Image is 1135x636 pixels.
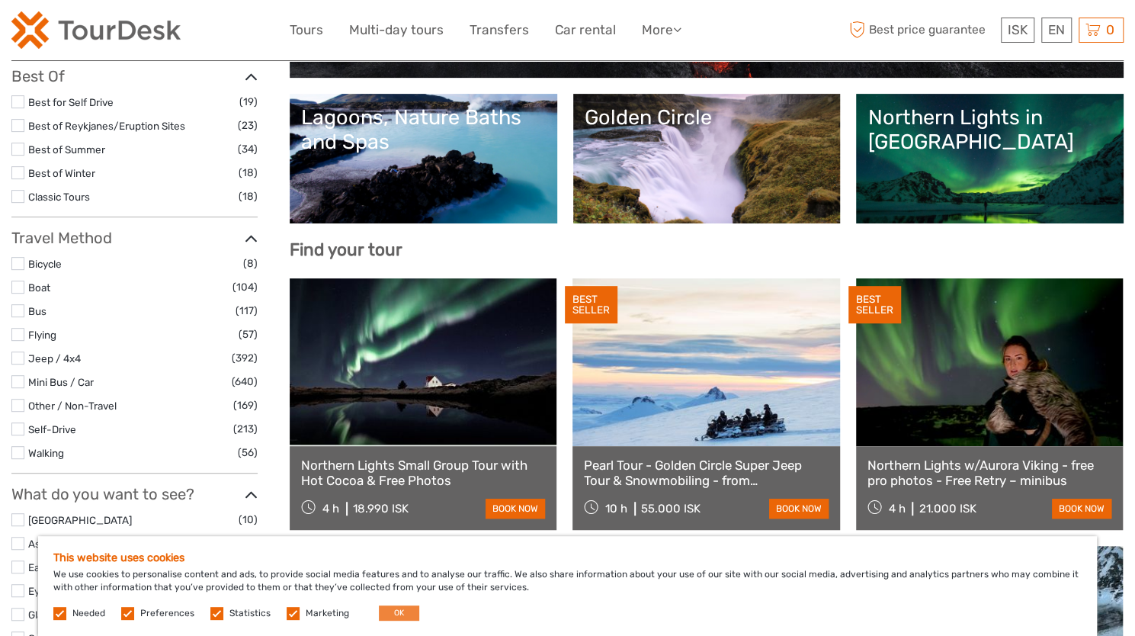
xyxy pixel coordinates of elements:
[72,607,105,620] label: Needed
[239,511,258,528] span: (10)
[867,105,1112,155] div: Northern Lights in [GEOGRAPHIC_DATA]
[239,164,258,181] span: (18)
[585,105,829,130] div: Golden Circle
[769,499,829,519] a: book now
[888,502,905,516] span: 4 h
[1052,499,1111,519] a: book now
[11,229,258,247] h3: Travel Method
[28,329,56,341] a: Flying
[641,502,701,516] div: 55.000 ISK
[38,536,1097,636] div: We use cookies to personalise content and ads, to provide social media features and to analyse ou...
[486,499,545,519] a: book now
[239,326,258,343] span: (57)
[243,255,258,272] span: (8)
[28,609,66,621] a: Glaciers
[236,302,258,320] span: (117)
[175,24,194,42] button: Open LiveChat chat widget
[585,105,829,212] a: Golden Circle
[28,585,93,597] a: Eyjafjallajökull
[28,538,53,550] a: Askja
[28,352,81,365] a: Jeep / 4x4
[565,286,617,324] div: BEST SELLER
[867,458,1111,489] a: Northern Lights w/Aurora Viking - free pro photos - Free Retry – minibus
[28,423,76,435] a: Self-Drive
[239,188,258,205] span: (18)
[232,373,258,390] span: (640)
[239,93,258,111] span: (19)
[605,502,627,516] span: 10 h
[233,397,258,414] span: (169)
[28,191,90,203] a: Classic Tours
[28,561,155,573] a: East [GEOGRAPHIC_DATA]
[229,607,271,620] label: Statistics
[233,420,258,438] span: (213)
[584,458,828,489] a: Pearl Tour - Golden Circle Super Jeep Tour & Snowmobiling - from [GEOGRAPHIC_DATA]
[1008,22,1028,37] span: ISK
[555,19,616,41] a: Car rental
[301,458,545,489] a: Northern Lights Small Group Tour with Hot Cocoa & Free Photos
[244,535,258,552] span: (3)
[379,605,419,621] button: OK
[353,502,409,516] div: 18.990 ISK
[642,19,681,41] a: More
[28,305,46,317] a: Bus
[11,11,181,49] img: 120-15d4194f-c635-41b9-a512-a3cb382bfb57_logo_small.png
[53,551,1082,564] h5: This website uses cookies
[919,502,976,516] div: 21.000 ISK
[322,502,339,516] span: 4 h
[28,376,94,388] a: Mini Bus / Car
[11,485,258,503] h3: What do you want to see?
[28,514,132,526] a: [GEOGRAPHIC_DATA]
[301,105,546,155] div: Lagoons, Nature Baths and Spas
[28,281,50,294] a: Boat
[848,286,901,324] div: BEST SELLER
[1041,18,1072,43] div: EN
[867,105,1112,212] a: Northern Lights in [GEOGRAPHIC_DATA]
[306,607,349,620] label: Marketing
[301,105,546,212] a: Lagoons, Nature Baths and Spas
[28,143,105,156] a: Best of Summer
[290,239,402,260] b: Find your tour
[28,96,114,108] a: Best for Self Drive
[232,278,258,296] span: (104)
[238,140,258,158] span: (34)
[28,447,64,459] a: Walking
[349,19,444,41] a: Multi-day tours
[140,607,194,620] label: Preferences
[28,120,185,132] a: Best of Reykjanes/Eruption Sites
[845,18,997,43] span: Best price guarantee
[1104,22,1117,37] span: 0
[28,167,95,179] a: Best of Winter
[28,258,62,270] a: Bicycle
[238,444,258,461] span: (56)
[290,19,323,41] a: Tours
[238,117,258,134] span: (23)
[11,67,258,85] h3: Best Of
[232,349,258,367] span: (392)
[470,19,529,41] a: Transfers
[28,400,117,412] a: Other / Non-Travel
[21,27,172,39] p: We're away right now. Please check back later!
